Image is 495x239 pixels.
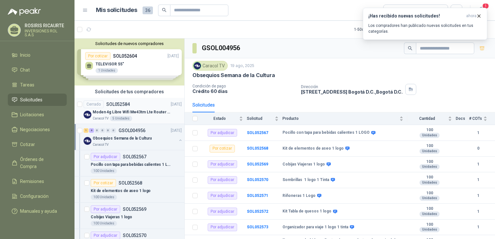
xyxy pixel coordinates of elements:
a: Solicitudes [8,94,67,106]
p: [DATE] [171,101,182,108]
div: Caracol TV [192,61,228,71]
button: Solicitudes de nuevos compradores [77,41,182,46]
div: 100 Unidades [91,168,117,174]
th: Estado [201,112,247,125]
b: 100 [407,143,452,149]
span: Configuración [20,193,49,200]
img: Logo peakr [8,8,41,16]
b: 100 [407,191,452,196]
b: 1 [469,224,487,230]
span: Órdenes de Compra [20,156,61,170]
p: SOL052567 [123,154,146,159]
div: Cerrado [84,100,104,108]
p: Condición de pago [192,84,296,88]
p: Cobijas Viajeras 1 logo [91,214,132,220]
p: 19 ago, 2025 [230,63,254,69]
div: Solicitudes de nuevos compradoresPor cotizarSOL052604[DATE] TELEVISOR 55"1 UnidadesPor cotizarSOL... [75,39,184,85]
div: 5 Unidades [110,116,132,121]
div: Todas [387,7,401,14]
a: Licitaciones [8,108,67,121]
th: Cantidad [407,112,456,125]
a: Por adjudicarSOL052567Pocillo con tapa para bebidas calientes 1 LOGO100 Unidades [75,150,184,176]
span: Cantidad [407,116,447,121]
a: Configuración [8,190,67,202]
div: Unidades [420,133,440,138]
a: Cotizar [8,138,67,151]
b: 1 [469,130,487,136]
p: SOL052570 [123,233,146,238]
img: Company Logo [84,137,91,145]
div: 0 [111,128,116,133]
span: search [408,46,412,51]
h3: ¡Has recibido nuevas solicitudes! [368,13,464,19]
button: 1 [476,5,487,16]
b: Kit Tabla de quesos 1 logo [282,209,331,214]
p: Caracol TV [93,116,109,121]
div: Por adjudicar [208,176,237,184]
p: GSOL004956 [119,128,145,133]
p: [STREET_ADDRESS] Bogotá D.C. , Bogotá D.C. [301,89,403,95]
span: Cotizar [20,141,35,148]
span: search [162,8,167,12]
b: 100 [407,159,452,165]
div: Unidades [420,227,440,232]
div: 1 [84,128,88,133]
a: Por adjudicarSOL052569Cobijas Viajeras 1 logo100 Unidades [75,203,184,229]
b: 1 [469,209,487,215]
a: SOL052573 [247,225,268,229]
img: Company Logo [194,62,201,69]
a: SOL052567 [247,131,268,135]
th: Producto [282,112,407,125]
div: Por adjudicar [208,129,237,137]
div: 0 [106,128,110,133]
b: 1 [469,193,487,199]
div: 8 [89,128,94,133]
div: Solicitudes de tus compradores [75,85,184,98]
a: Por cotizarSOL052568Kit de elementos de aseo 1 logo100 Unidades [75,176,184,203]
b: 1 [469,161,487,167]
b: 100 [407,222,452,227]
p: ROSIRIS RICAURTE [25,23,67,28]
div: Por adjudicar [208,208,237,215]
p: Kit de elementos de aseo 1 logo [91,188,151,194]
th: Solicitud [247,112,282,125]
div: Por cotizar [91,179,116,187]
a: SOL052572 [247,209,268,214]
div: 0 [100,128,105,133]
div: Solicitudes [192,101,215,108]
b: SOL052571 [247,193,268,198]
div: Unidades [420,211,440,217]
span: Producto [282,116,398,121]
a: SOL052570 [247,177,268,182]
span: 36 [143,6,153,14]
a: Órdenes de Compra [8,153,67,173]
div: Por adjudicar [208,160,237,168]
b: 1 [469,177,487,183]
p: SOL052584 [106,102,130,107]
div: Por adjudicar [208,192,237,199]
b: 100 [407,175,452,180]
p: Dirección [301,85,403,89]
a: SOL052569 [247,162,268,166]
span: Solicitudes [20,96,42,103]
p: SOL052568 [119,181,142,185]
div: Unidades [420,196,440,201]
p: Los compradores han publicado nuevas solicitudes en tus categorías. [368,23,482,34]
a: Remisiones [8,175,67,188]
a: SOL052568 [247,146,268,151]
span: Solicitud [247,116,273,121]
span: Tareas [20,81,34,88]
h3: GSOL004956 [202,43,241,53]
b: 100 [407,128,452,133]
b: Kit de elementos de aseo 1 logo [282,146,344,151]
b: Riñoneras 1 Logo [282,193,316,199]
p: Obsequios Semana de la Cultura [192,72,275,79]
span: 1 [482,3,489,9]
a: CerradoSOL052584[DATE] Company LogoModen 4g Libre Wifi Mw43tm Lte Router Móvil Internet 5ghzCarac... [75,98,184,124]
span: Licitaciones [20,111,44,118]
a: Manuales y ayuda [8,205,67,217]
